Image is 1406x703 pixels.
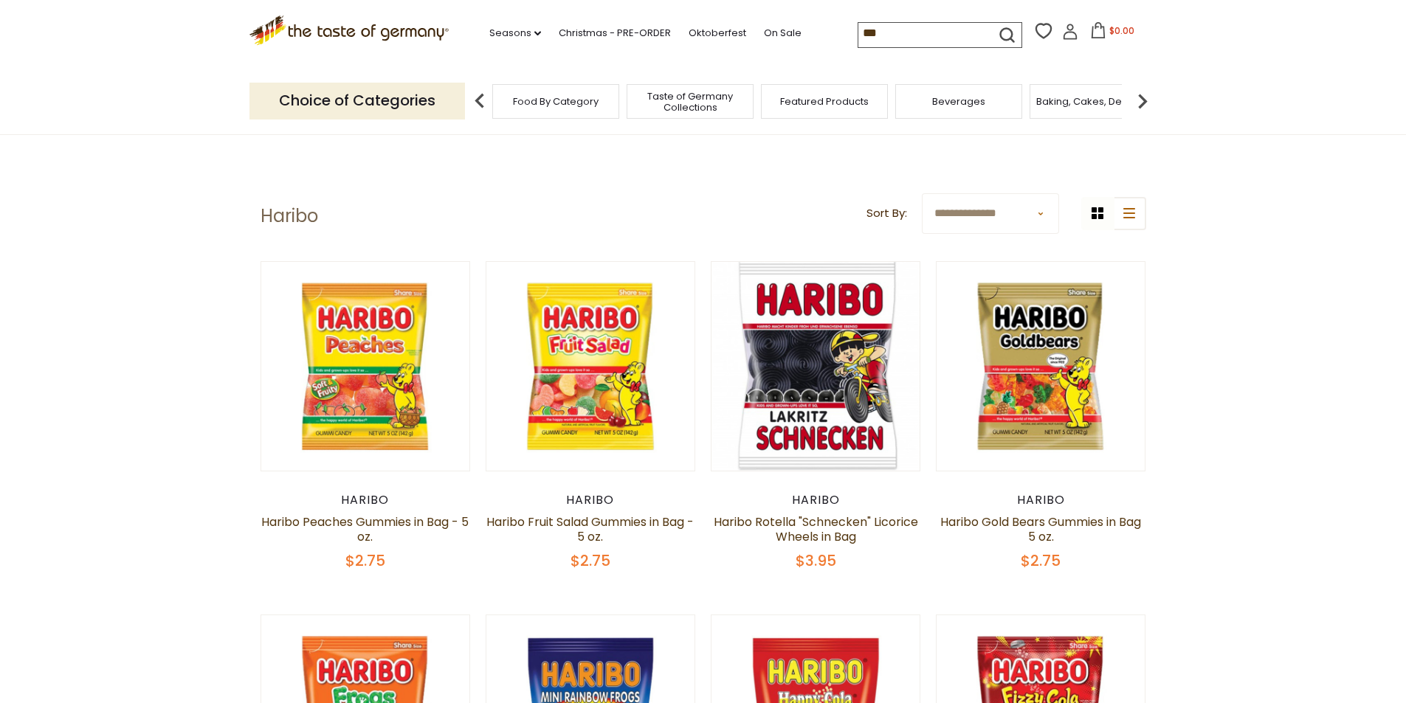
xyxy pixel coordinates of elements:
[345,550,385,571] span: $2.75
[486,513,694,545] a: Haribo Fruit Salad Gummies in Bag - 5 oz.
[689,25,746,41] a: Oktoberfest
[866,204,907,223] label: Sort By:
[486,493,696,508] div: Haribo
[559,25,671,41] a: Christmas - PRE-ORDER
[465,86,494,116] img: previous arrow
[261,205,318,227] h1: Haribo
[631,91,749,113] a: Taste of Germany Collections
[489,25,541,41] a: Seasons
[711,493,921,508] div: Haribo
[1021,550,1061,571] span: $2.75
[249,83,465,119] p: Choice of Categories
[1109,24,1134,37] span: $0.00
[486,262,695,471] img: Haribo
[711,262,920,471] img: Haribo
[940,513,1141,545] a: Haribo Gold Bears Gummies in Bag 5 oz.
[796,550,836,571] span: $3.95
[780,96,869,107] a: Featured Products
[261,262,470,471] img: Haribo
[714,513,918,545] a: Haribo Rotella "Schnecken" Licorice Wheels in Bag
[932,96,985,107] a: Beverages
[261,493,471,508] div: Haribo
[513,96,599,107] a: Food By Category
[1128,86,1157,116] img: next arrow
[1036,96,1151,107] a: Baking, Cakes, Desserts
[937,262,1145,471] img: Haribo
[764,25,802,41] a: On Sale
[1081,22,1144,44] button: $0.00
[571,550,610,571] span: $2.75
[261,513,469,545] a: Haribo Peaches Gummies in Bag - 5 oz.
[936,493,1146,508] div: Haribo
